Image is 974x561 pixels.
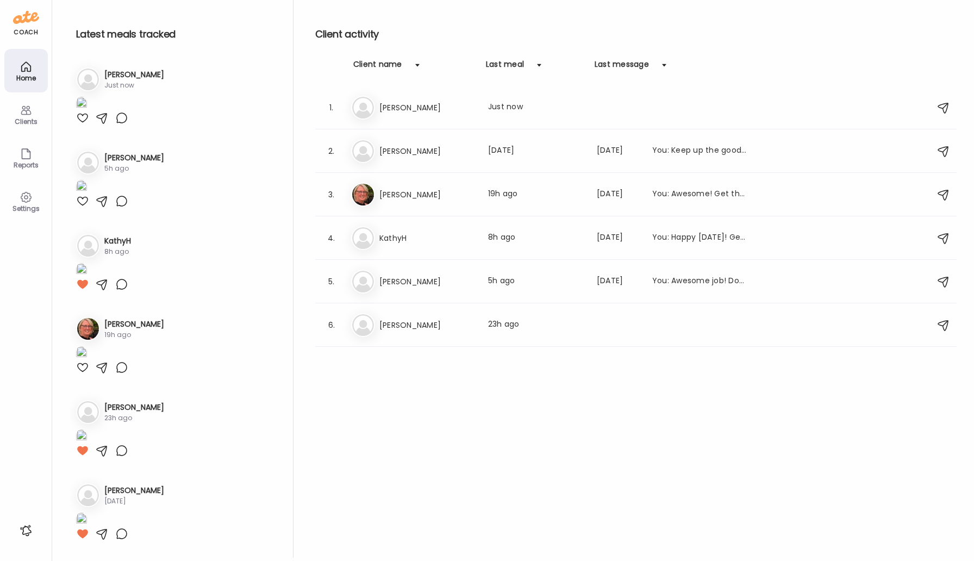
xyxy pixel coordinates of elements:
div: Client name [353,59,402,76]
div: [DATE] [597,188,639,201]
img: bg-avatar-default.svg [77,235,99,257]
img: images%2FZ3DZsm46RFSj8cBEpbhayiVxPSD3%2FD4YdwnPJEPxjzyYXvfAU%2FSflh4P4GLeiDOD18fBNb_1080 [76,97,87,111]
img: bg-avatar-default.svg [352,140,374,162]
img: images%2FMTny8fGZ1zOH0uuf6Y6gitpLC3h1%2F1MYCETwD8Ji9c31IBFXW%2FlmH9r1Bs0SnH7id0srfp_1080 [76,263,87,278]
div: You: Awesome! Get that sleep in for [DATE] and [DATE], you're doing great! [652,188,748,201]
h3: [PERSON_NAME] [104,152,164,164]
h2: Latest meals tracked [76,26,276,42]
div: [DATE] [597,232,639,245]
div: You: Awesome job! Don't forget to add in sleep and water intake! Keep up the good work! [652,275,748,288]
div: Just now [488,101,584,114]
img: bg-avatar-default.svg [352,314,374,336]
h3: [PERSON_NAME] [104,402,164,413]
div: 6. [325,319,338,332]
h3: [PERSON_NAME] [379,188,475,201]
div: Just now [104,80,164,90]
div: 5h ago [488,275,584,288]
div: 19h ago [104,330,164,340]
div: Home [7,74,46,82]
div: 5h ago [104,164,164,173]
img: ate [13,9,39,26]
div: 3. [325,188,338,201]
img: images%2FMmnsg9FMMIdfUg6NitmvFa1XKOJ3%2FgnlftZPbz61MwahsR8FC%2FNUF1s8ywOAmbgwlHomJJ_1080 [76,429,87,444]
h3: [PERSON_NAME] [104,69,164,80]
div: Reports [7,161,46,169]
div: 8h ago [488,232,584,245]
h3: [PERSON_NAME] [379,145,475,158]
img: images%2FTWbYycbN6VXame8qbTiqIxs9Hvy2%2F8YjIBzHZDtEdViZzlHTT%2F40HzzdCv2Hnl7Yzkkt6X_1080 [76,513,87,527]
div: 19h ago [488,188,584,201]
div: 2. [325,145,338,158]
h3: KathyH [379,232,475,245]
h3: [PERSON_NAME] [104,485,164,496]
h3: KathyH [104,235,131,247]
img: images%2FahVa21GNcOZO3PHXEF6GyZFFpym1%2Faxt3x4JPDBps6NkHvySa%2Fd8h2A7zyMBRLiSmzwgsF_1080 [76,346,87,361]
img: bg-avatar-default.svg [77,401,99,423]
div: You: Happy [DATE]! Get that food/water/sleep in from the past few days [DATE]! Enjoy your weekend! [652,232,748,245]
img: bg-avatar-default.svg [77,484,99,506]
h3: [PERSON_NAME] [104,319,164,330]
div: 1. [325,101,338,114]
div: [DATE] [104,496,164,506]
div: 8h ago [104,247,131,257]
img: avatars%2FahVa21GNcOZO3PHXEF6GyZFFpym1 [77,318,99,340]
h3: [PERSON_NAME] [379,275,475,288]
div: 23h ago [104,413,164,423]
img: avatars%2FahVa21GNcOZO3PHXEF6GyZFFpym1 [352,184,374,205]
h3: [PERSON_NAME] [379,319,475,332]
img: bg-avatar-default.svg [352,97,374,119]
div: [DATE] [488,145,584,158]
img: bg-avatar-default.svg [77,152,99,173]
img: bg-avatar-default.svg [77,68,99,90]
div: 4. [325,232,338,245]
img: bg-avatar-default.svg [352,227,374,249]
div: Clients [7,118,46,125]
div: Last message [595,59,649,76]
h2: Client activity [315,26,957,42]
div: [DATE] [597,145,639,158]
div: 23h ago [488,319,584,332]
div: You: Keep up the good work! Get that food in! [652,145,748,158]
div: Last meal [486,59,524,76]
img: bg-avatar-default.svg [352,271,374,292]
div: coach [14,28,38,37]
div: Settings [7,205,46,212]
div: [DATE] [597,275,639,288]
h3: [PERSON_NAME] [379,101,475,114]
img: images%2FCVHIpVfqQGSvEEy3eBAt9lLqbdp1%2FM6PKsNmkf5SuVzxEAZ1J%2FHtyThlYmgccvRozw6AvI_1080 [76,180,87,195]
div: 5. [325,275,338,288]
